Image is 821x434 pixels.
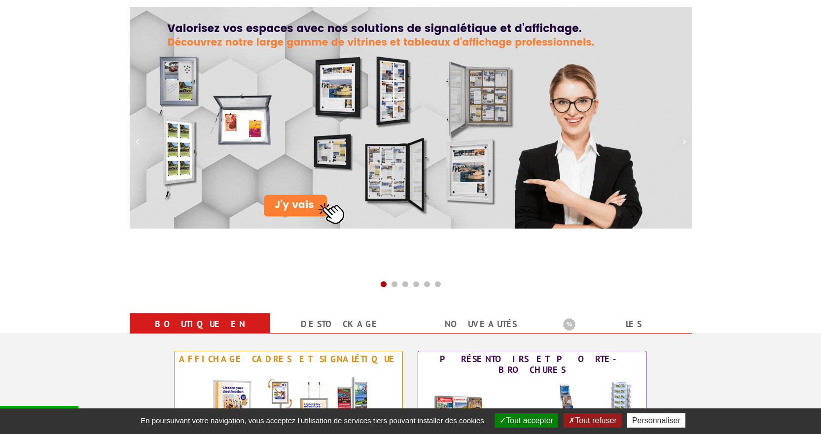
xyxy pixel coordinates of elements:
a: nouveautés [423,315,539,333]
div: Présentoirs et Porte-brochures [421,354,643,375]
a: Les promotions [563,315,680,351]
div: Affichage Cadres et Signalétique [177,354,400,365]
a: Boutique en ligne [142,315,258,351]
span: En poursuivant votre navigation, vous acceptez l'utilisation de services tiers pouvant installer ... [136,416,489,425]
button: Personnaliser (fenêtre modale) [627,413,685,428]
b: Les promotions [563,315,686,335]
a: Destockage [282,315,399,333]
button: Tout accepter [495,413,558,428]
button: Tout refuser [564,413,621,428]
